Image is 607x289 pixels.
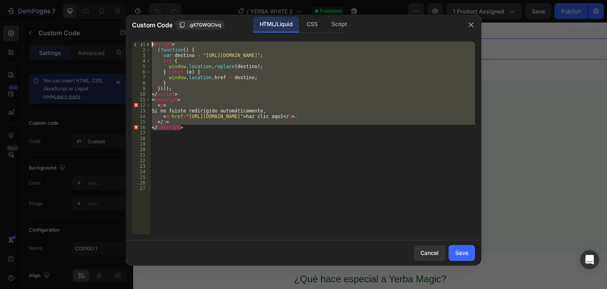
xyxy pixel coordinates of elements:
div: CSS [300,17,324,32]
div: 26 [132,180,151,186]
div: 10 [132,91,151,97]
div: 23 [132,164,151,169]
div: 15 [132,119,151,125]
div: Open Intercom Messenger [580,250,599,269]
div: 4 [132,58,151,64]
a: ¡Lo quiero probar! [202,196,271,214]
div: 11 [132,97,151,103]
div: CODIGO 1 [10,41,35,48]
div: 20 [132,147,151,152]
div: 21 [132,152,151,158]
div: 16 [132,125,151,130]
div: 5 [132,64,151,69]
button: Cancel [414,245,445,261]
div: 1 [132,42,151,47]
div: Save [455,249,468,257]
h1: Disfruta tu día con energía natural [8,151,466,167]
div: 24 [132,169,151,175]
div: Script [325,17,353,32]
div: 19 [132,141,151,147]
h2: ¿Qué hace especial a Yerba Magic? [8,250,466,264]
img: Yerba Magic [8,78,87,143]
span: .gX7GWQClvq [189,21,221,29]
div: 12 [132,103,151,108]
div: Cancel [420,249,439,257]
div: 8 [132,80,151,86]
button: .gX7GWQClvq [175,20,224,30]
div: 13 [132,108,151,114]
p: Siente el bienestar desde la primera toma con una mezcla única de plantas y superalimentos. [138,171,336,193]
div: 7 [132,75,151,80]
div: 6 [132,69,151,75]
div: 9 [132,86,151,91]
div: 18 [132,136,151,141]
div: HTML/Liquid [253,17,299,32]
div: 14 [132,114,151,119]
div: 25 [132,175,151,180]
span: Custom Code [132,20,172,30]
button: Save [449,245,475,261]
div: 3 [132,53,151,58]
div: 2 [132,47,151,53]
div: 27 [132,186,151,191]
div: 22 [132,158,151,164]
div: 17 [132,130,151,136]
